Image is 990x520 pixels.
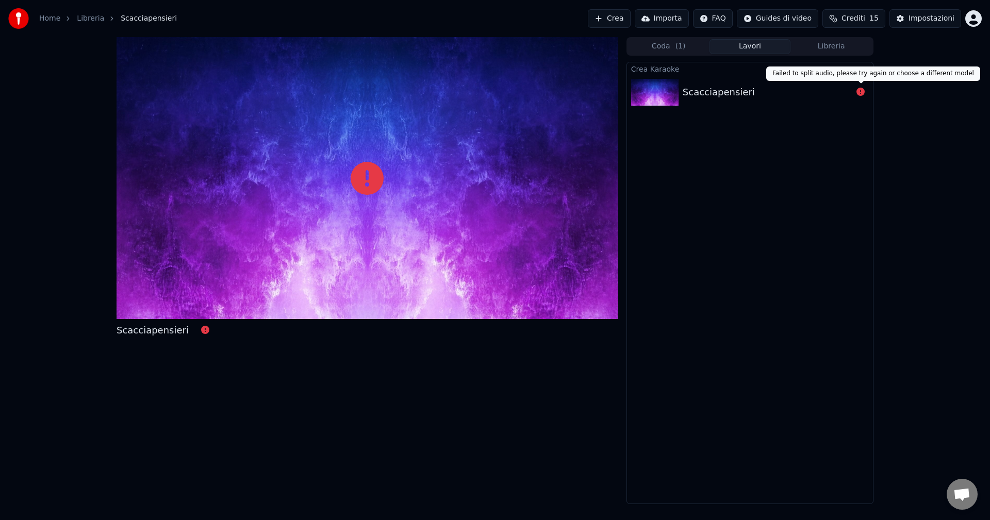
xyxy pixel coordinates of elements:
button: Importa [635,9,689,28]
span: 15 [869,13,879,24]
span: ( 1 ) [675,41,686,52]
span: Scacciapensieri [121,13,177,24]
div: Impostazioni [909,13,954,24]
button: Libreria [790,39,872,54]
div: Scacciapensieri [683,85,755,99]
div: Crea Karaoke [627,62,873,75]
nav: breadcrumb [39,13,177,24]
button: Impostazioni [889,9,961,28]
button: Guides di video [737,9,818,28]
button: Crea [588,9,630,28]
button: Coda [628,39,709,54]
div: Failed to split audio, please try again or choose a different model [766,66,980,81]
button: Lavori [709,39,791,54]
a: Libreria [77,13,104,24]
div: Scacciapensieri [117,323,189,338]
span: Crediti [841,13,865,24]
a: Aprire la chat [947,479,978,510]
button: Crediti15 [822,9,885,28]
a: Home [39,13,60,24]
img: youka [8,8,29,29]
button: FAQ [693,9,733,28]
